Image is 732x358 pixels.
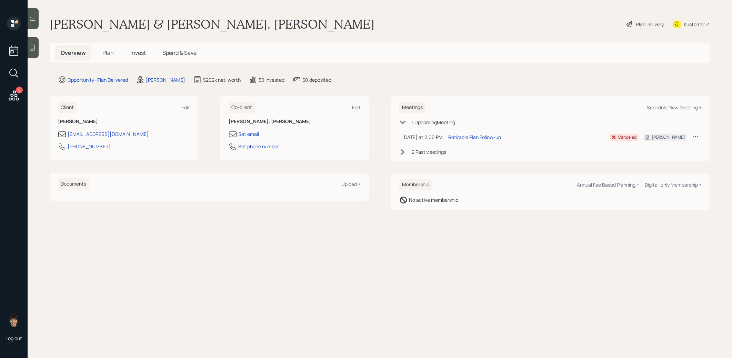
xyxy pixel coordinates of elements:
div: Opportunity · Plan Delivered [68,76,128,83]
div: Edit [352,104,361,111]
div: [PHONE_NUMBER] [68,143,111,150]
div: 8 [16,87,23,93]
div: $202k net-worth [203,76,241,83]
div: $0 deposited [302,76,331,83]
div: [EMAIL_ADDRESS][DOMAIN_NAME] [68,130,149,138]
h6: Co-client [229,102,255,113]
div: Retirable Plan Follow-up [448,133,501,141]
div: Schedule New Meeting + [647,104,702,111]
div: $0 invested [259,76,284,83]
h6: Membership [399,179,432,190]
div: Set email [238,130,259,138]
h6: [PERSON_NAME]. [PERSON_NAME] [229,119,361,125]
span: Spend & Save [162,49,197,57]
div: Kustomer [684,21,705,28]
div: 2 Past Meeting s [412,148,446,156]
div: Edit [181,104,190,111]
span: Invest [130,49,146,57]
div: Log out [6,335,22,341]
h6: [PERSON_NAME] [58,119,190,125]
div: Digital-only Membership + [645,181,702,188]
div: [DATE] at 2:00 PM [402,133,443,141]
span: Overview [61,49,86,57]
div: Annual Fee Based Planning + [577,181,639,188]
span: Plan [102,49,114,57]
div: Set phone number [238,143,279,150]
div: 1 Upcoming Meeting [412,119,455,126]
div: [PERSON_NAME] [652,134,685,140]
h6: Client [58,102,77,113]
div: No active membership [409,196,458,203]
div: Canceled [618,134,636,140]
div: Upload + [341,181,361,187]
h6: Documents [58,178,89,190]
div: [PERSON_NAME] [146,76,185,83]
h1: [PERSON_NAME] & [PERSON_NAME]. [PERSON_NAME] [50,17,374,32]
div: Plan Delivery [636,21,664,28]
h6: Meetings [399,102,425,113]
img: treva-nostdahl-headshot.png [7,313,21,327]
